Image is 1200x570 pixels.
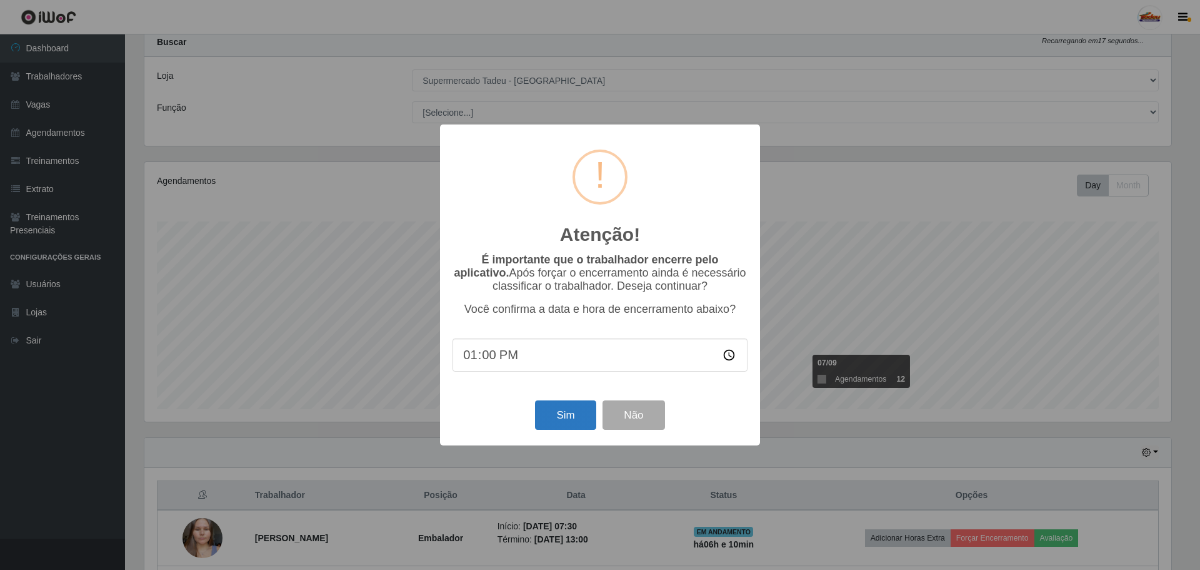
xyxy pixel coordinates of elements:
[602,400,664,430] button: Não
[454,253,718,279] b: É importante que o trabalhador encerre pelo aplicativo.
[535,400,596,430] button: Sim
[452,303,747,316] p: Você confirma a data e hora de encerramento abaixo?
[452,253,747,293] p: Após forçar o encerramento ainda é necessário classificar o trabalhador. Deseja continuar?
[560,223,640,246] h2: Atenção!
